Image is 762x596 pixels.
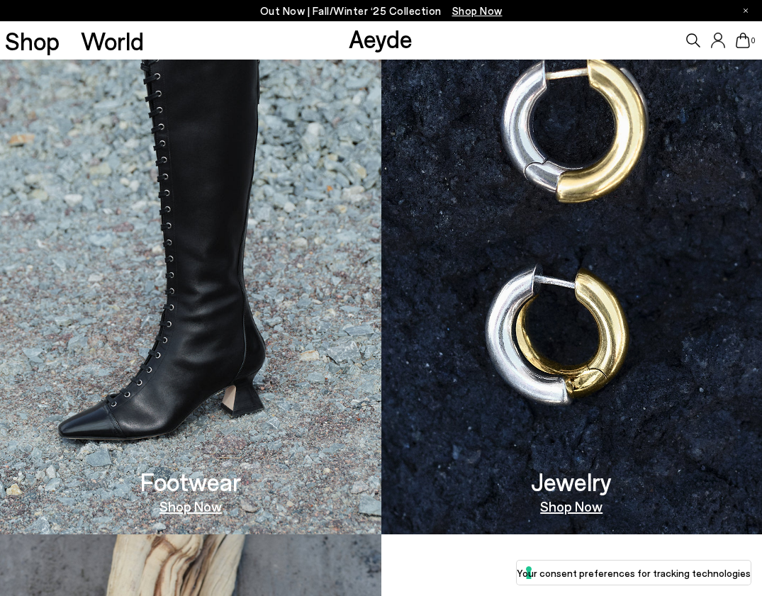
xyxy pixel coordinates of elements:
a: World [81,28,144,53]
span: 0 [750,37,757,45]
label: Your consent preferences for tracking technologies [517,566,751,580]
button: Your consent preferences for tracking technologies [517,561,751,585]
span: Navigate to /collections/new-in [452,4,503,17]
a: 0 [736,33,750,48]
p: Out Now | Fall/Winter ‘25 Collection [260,2,503,20]
a: Shop Now [540,499,603,513]
h3: Jewelry [531,469,612,494]
a: Shop Now [159,499,222,513]
a: Aeyde [349,23,413,53]
h3: Footwear [140,469,241,494]
a: Shop [5,28,60,53]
